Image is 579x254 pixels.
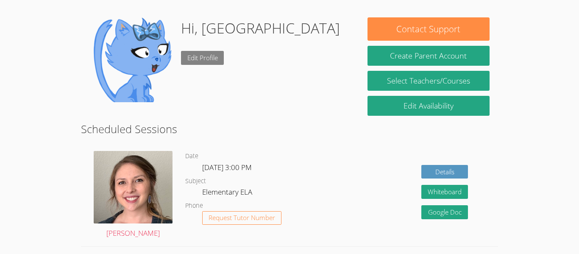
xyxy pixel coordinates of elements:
a: Details [421,165,468,179]
h2: Scheduled Sessions [81,121,498,137]
a: [PERSON_NAME] [94,151,173,240]
button: Contact Support [367,17,490,41]
span: [DATE] 3:00 PM [202,162,252,172]
a: Select Teachers/Courses [367,71,490,91]
button: Whiteboard [421,185,468,199]
h1: Hi, [GEOGRAPHIC_DATA] [181,17,340,39]
button: Request Tutor Number [202,211,281,225]
a: Edit Availability [367,96,490,116]
a: Edit Profile [181,51,224,65]
img: default.png [89,17,174,102]
dt: Date [185,151,198,162]
a: Google Doc [421,205,468,219]
dt: Phone [185,201,203,211]
dd: Elementary ELA [202,186,254,201]
dt: Subject [185,176,206,187]
button: Create Parent Account [367,46,490,66]
span: Request Tutor Number [209,215,275,221]
img: avatar.png [94,151,173,223]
